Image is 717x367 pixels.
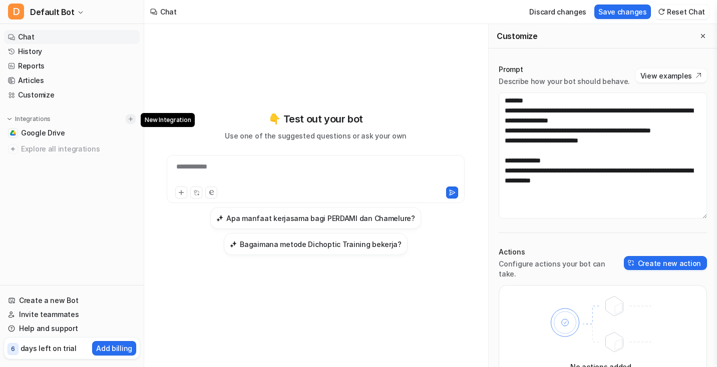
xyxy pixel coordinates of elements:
button: Reset Chat [655,4,709,19]
a: History [4,44,140,58]
img: create-action-icon.svg [628,259,635,266]
p: Use one of the suggested questions or ask your own [225,130,407,141]
a: Invite teammates [4,307,140,321]
a: Chat [4,30,140,44]
button: Create new action [624,256,707,270]
button: Save changes [594,4,651,19]
a: Help and support [4,321,140,335]
span: New Integration [141,113,195,127]
button: Discard changes [525,4,590,19]
a: Explore all integrations [4,142,140,156]
img: expand menu [6,115,13,122]
button: View examples [635,68,707,82]
button: Close flyout [697,30,709,42]
a: Articles [4,73,140,87]
span: Explore all integrations [21,141,136,157]
span: Default Bot [30,5,75,19]
p: Integrations [15,115,51,123]
p: days left on trial [21,343,77,353]
img: explore all integrations [8,144,18,154]
p: Add billing [96,343,132,353]
button: Apa manfaat kerjasama bagi PERDAMI dan Chamelure?Apa manfaat kerjasama bagi PERDAMI dan Chamelure? [210,207,421,229]
h3: Apa manfaat kerjasama bagi PERDAMI dan Chamelure? [226,213,415,223]
p: Actions [499,247,624,257]
p: Describe how your bot should behave. [499,76,630,86]
div: Chat [160,6,177,17]
img: Bagaimana metode Dichoptic Training bekerja? [230,240,237,248]
p: Prompt [499,64,630,74]
img: Google Drive [10,130,16,136]
h3: Bagaimana metode Dichoptic Training bekerja? [240,239,402,249]
img: reset [658,8,665,15]
span: D [8,3,24,19]
a: Reports [4,59,140,73]
span: Google Drive [21,128,65,138]
img: Apa manfaat kerjasama bagi PERDAMI dan Chamelure? [216,214,223,222]
img: menu_add.svg [127,115,134,122]
a: Create a new Bot [4,293,140,307]
a: Google DriveGoogle Drive [4,126,140,140]
p: Configure actions your bot can take. [499,259,624,279]
button: Add billing [92,341,136,355]
button: Bagaimana metode Dichoptic Training bekerja?Bagaimana metode Dichoptic Training bekerja? [224,233,408,255]
p: 6 [11,344,15,353]
button: Integrations [4,114,54,124]
a: Customize [4,88,140,102]
h2: Customize [497,31,537,41]
p: 👇 Test out your bot [268,111,363,126]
